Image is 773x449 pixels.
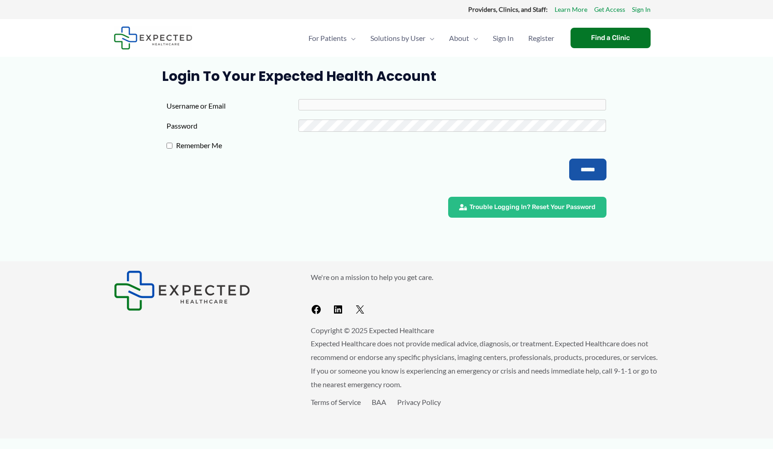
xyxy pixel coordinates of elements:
aside: Footer Widget 3 [311,395,660,429]
span: Sign In [493,22,514,54]
span: Trouble Logging In? Reset Your Password [470,204,596,210]
a: Register [521,22,561,54]
a: For PatientsMenu Toggle [301,22,363,54]
p: We're on a mission to help you get care. [311,270,660,284]
span: Menu Toggle [469,22,478,54]
span: Menu Toggle [347,22,356,54]
a: AboutMenu Toggle [442,22,485,54]
a: Find a Clinic [571,28,651,48]
a: Solutions by UserMenu Toggle [363,22,442,54]
a: Sign In [632,4,651,15]
label: Remember Me [172,139,304,152]
img: Expected Healthcare Logo - side, dark font, small [114,26,192,50]
nav: Primary Site Navigation [301,22,561,54]
a: Trouble Logging In? Reset Your Password [448,197,606,218]
aside: Footer Widget 1 [114,270,288,311]
a: Terms of Service [311,398,361,406]
a: Privacy Policy [397,398,441,406]
img: Expected Healthcare Logo - side, dark font, small [114,270,250,311]
label: Username or Email [167,99,298,113]
span: Copyright © 2025 Expected Healthcare [311,326,434,334]
span: For Patients [308,22,347,54]
span: Solutions by User [370,22,425,54]
label: Password [167,119,298,133]
aside: Footer Widget 2 [311,270,660,319]
strong: Providers, Clinics, and Staff: [468,5,548,13]
span: Menu Toggle [425,22,434,54]
h1: Login to Your Expected Health Account [162,68,611,85]
a: Sign In [485,22,521,54]
span: Register [528,22,554,54]
a: Learn More [555,4,587,15]
a: Get Access [594,4,625,15]
a: BAA [372,398,386,406]
span: Expected Healthcare does not provide medical advice, diagnosis, or treatment. Expected Healthcare... [311,339,657,388]
span: About [449,22,469,54]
